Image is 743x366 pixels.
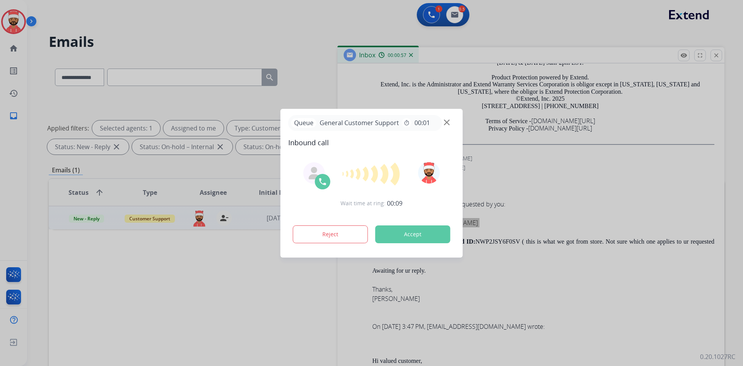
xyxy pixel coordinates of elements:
[414,118,430,127] span: 00:01
[308,167,320,179] img: agent-avatar
[318,177,327,186] img: call-icon
[444,119,450,125] img: close-button
[288,137,455,148] span: Inbound call
[418,162,440,184] img: avatar
[375,225,450,243] button: Accept
[700,352,735,361] p: 0.20.1027RC
[404,120,410,126] mat-icon: timer
[387,199,402,208] span: 00:09
[293,225,368,243] button: Reject
[317,118,402,127] span: General Customer Support
[341,199,385,207] span: Wait time at ring:
[291,118,317,128] p: Queue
